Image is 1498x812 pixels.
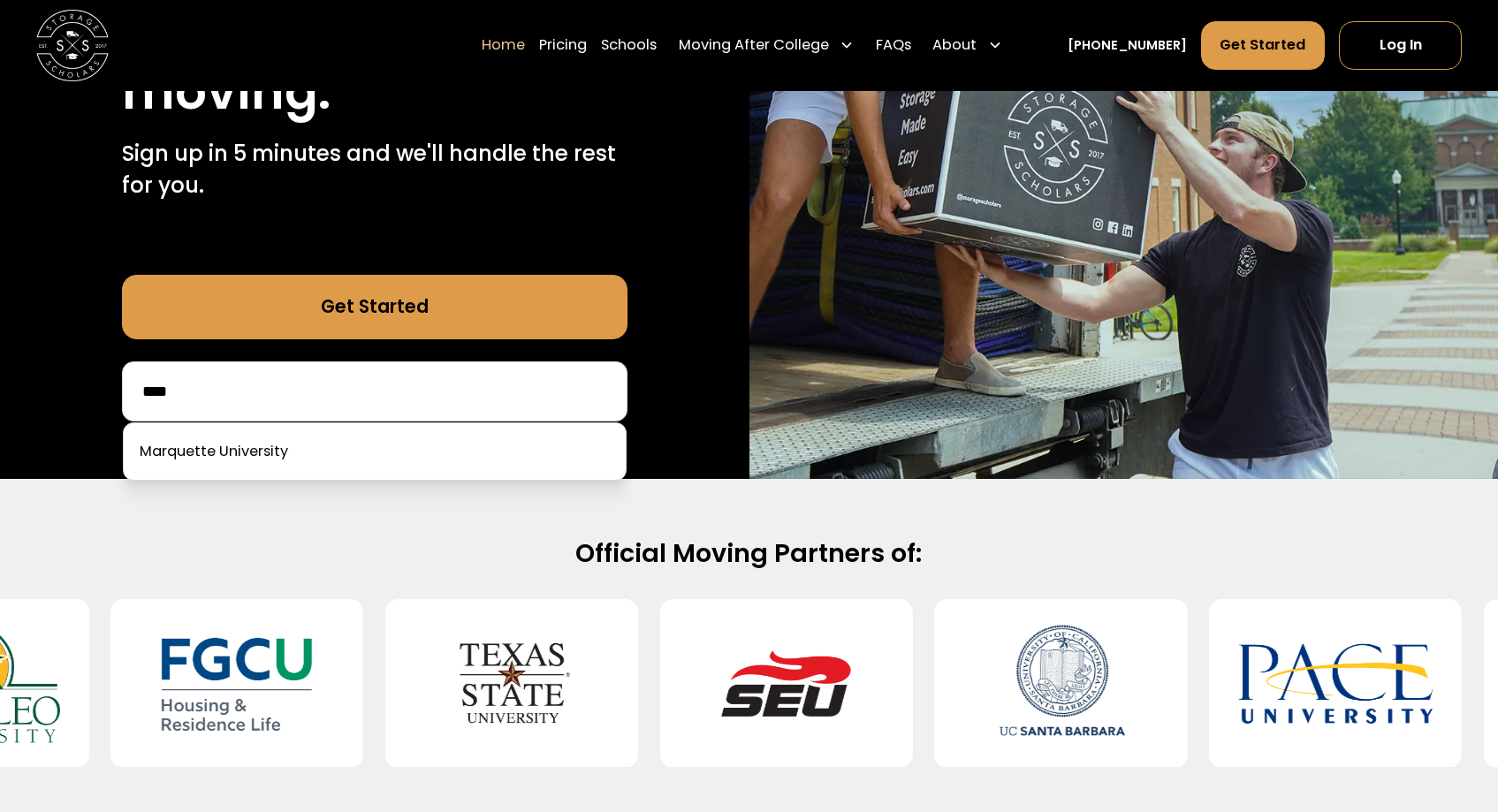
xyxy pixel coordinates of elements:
[1068,35,1187,54] a: [PHONE_NUMBER]
[122,138,627,203] p: Sign up in 5 minutes and we'll handle the rest for you.
[482,19,525,70] a: Home
[171,537,1327,570] h2: Official Moving Partners of:
[688,613,884,753] img: Southeastern University
[672,19,862,70] div: Moving After College
[932,34,977,57] div: About
[963,613,1159,753] img: University of California-Santa Barbara (UCSB)
[601,19,657,70] a: Schools
[539,19,587,70] a: Pricing
[36,9,109,81] img: Storage Scholars main logo
[1238,613,1433,753] img: Pace University - New York City
[925,19,1009,70] div: About
[36,9,109,81] a: home
[122,275,627,340] a: Get Started
[1339,21,1462,70] a: Log In
[679,34,829,57] div: Moving After College
[876,19,911,70] a: FAQs
[140,613,335,753] img: Florida Gulf Coast University
[414,613,609,753] img: Texas State University
[1201,21,1325,70] a: Get Started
